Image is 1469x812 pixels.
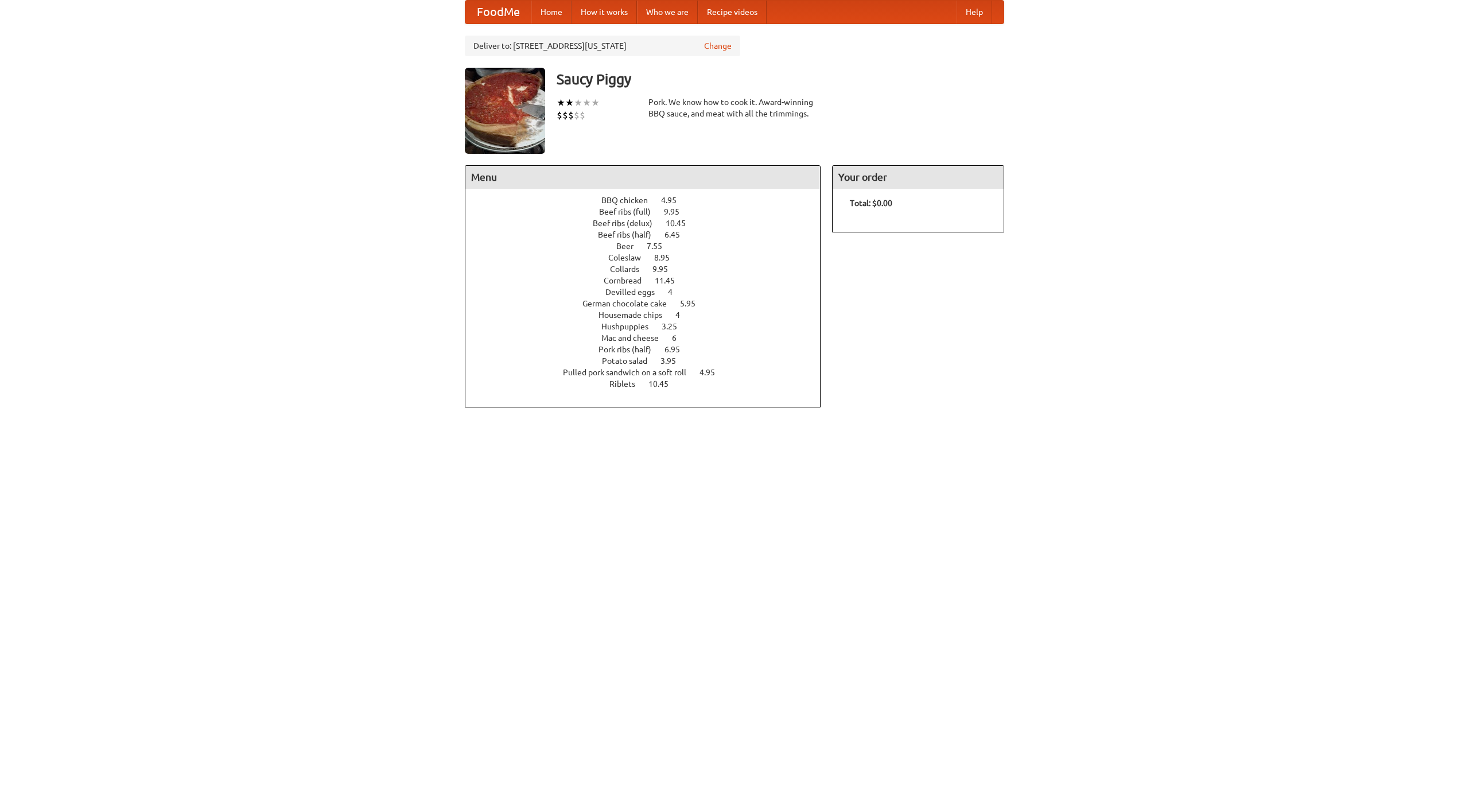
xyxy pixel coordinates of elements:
li: $ [562,109,568,122]
a: Recipe videos [698,1,767,24]
span: 10.45 [666,219,697,228]
span: Mac and cheese [601,333,670,343]
a: Beef ribs (half) 6.45 [598,230,701,239]
a: Riblets 10.45 [609,379,690,388]
span: Pork ribs (half) [599,345,663,354]
a: Mac and cheese 6 [601,333,698,343]
li: ★ [565,96,574,109]
a: Pulled pork sandwich on a soft roll 4.95 [563,368,736,377]
li: ★ [582,96,591,109]
span: 4.95 [699,368,726,377]
h4: Your order [833,166,1004,189]
a: Collards 9.95 [610,265,689,274]
span: 8.95 [654,253,681,262]
a: Pork ribs (half) 6.95 [599,345,701,354]
span: 3.95 [660,356,687,366]
li: $ [580,109,585,122]
a: Coleslaw 8.95 [608,253,691,262]
div: Deliver to: [STREET_ADDRESS][US_STATE] [465,36,740,56]
span: BBQ chicken [601,196,659,205]
span: Coleslaw [608,253,652,262]
span: Potato salad [602,356,659,366]
span: 11.45 [655,276,686,285]
span: Riblets [609,379,647,388]
span: 4.95 [661,196,688,205]
span: 6.45 [664,230,691,239]
span: 3.25 [662,322,689,331]
span: Pulled pork sandwich on a soft roll [563,368,698,377]
li: $ [568,109,574,122]
span: 6 [672,333,688,343]
a: FoodMe [465,1,531,24]
a: Cornbread 11.45 [604,276,696,285]
span: Collards [610,265,651,274]
span: Hushpuppies [601,322,660,331]
span: Cornbread [604,276,653,285]
span: 4 [675,310,691,320]
li: ★ [574,96,582,109]
span: 10.45 [648,379,680,388]
span: 5.95 [680,299,707,308]
img: angular.jpg [465,68,545,154]
span: 4 [668,287,684,297]
a: How it works [572,1,637,24]
span: Devilled eggs [605,287,666,297]
a: Who we are [637,1,698,24]
span: Housemade chips [599,310,674,320]
li: ★ [591,96,600,109]
a: Hushpuppies 3.25 [601,322,698,331]
span: Beer [616,242,645,251]
a: Devilled eggs 4 [605,287,694,297]
a: Beef ribs (full) 9.95 [599,207,701,216]
li: ★ [557,96,565,109]
a: Beer 7.55 [616,242,683,251]
h4: Menu [465,166,820,189]
a: German chocolate cake 5.95 [582,299,717,308]
span: 6.95 [664,345,691,354]
span: 9.95 [652,265,679,274]
a: Potato salad 3.95 [602,356,697,366]
a: Change [704,40,732,52]
h3: Saucy Piggy [557,68,1004,91]
span: Beef ribs (delux) [593,219,664,228]
div: Pork. We know how to cook it. Award-winning BBQ sauce, and meat with all the trimmings. [648,96,821,119]
span: Beef ribs (half) [598,230,663,239]
li: $ [557,109,562,122]
span: 7.55 [647,242,674,251]
a: Home [531,1,572,24]
span: 9.95 [664,207,691,216]
a: Beef ribs (delux) 10.45 [593,219,707,228]
a: BBQ chicken 4.95 [601,196,698,205]
b: Total: $0.00 [850,199,892,208]
span: German chocolate cake [582,299,678,308]
a: Housemade chips 4 [599,310,701,320]
span: Beef ribs (full) [599,207,662,216]
li: $ [574,109,580,122]
a: Help [957,1,992,24]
